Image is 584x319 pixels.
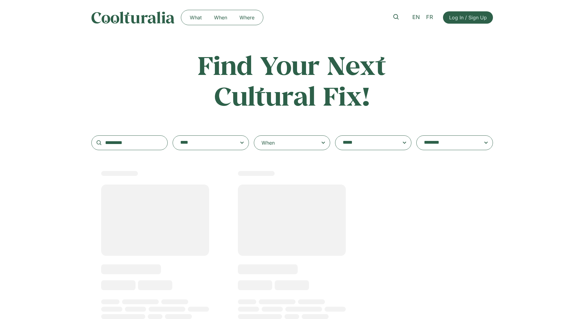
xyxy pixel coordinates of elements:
[409,13,423,22] a: EN
[184,13,208,22] a: What
[172,50,413,111] h2: Find Your Next Cultural Fix!
[184,13,261,22] nav: Menu
[424,138,473,147] textarea: Search
[443,11,493,24] a: Log In / Sign Up
[233,13,261,22] a: Where
[423,13,436,22] a: FR
[449,14,487,21] span: Log In / Sign Up
[261,139,275,146] div: When
[208,13,233,22] a: When
[426,14,433,21] span: FR
[180,138,229,147] textarea: Search
[412,14,420,21] span: EN
[343,138,392,147] textarea: Search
